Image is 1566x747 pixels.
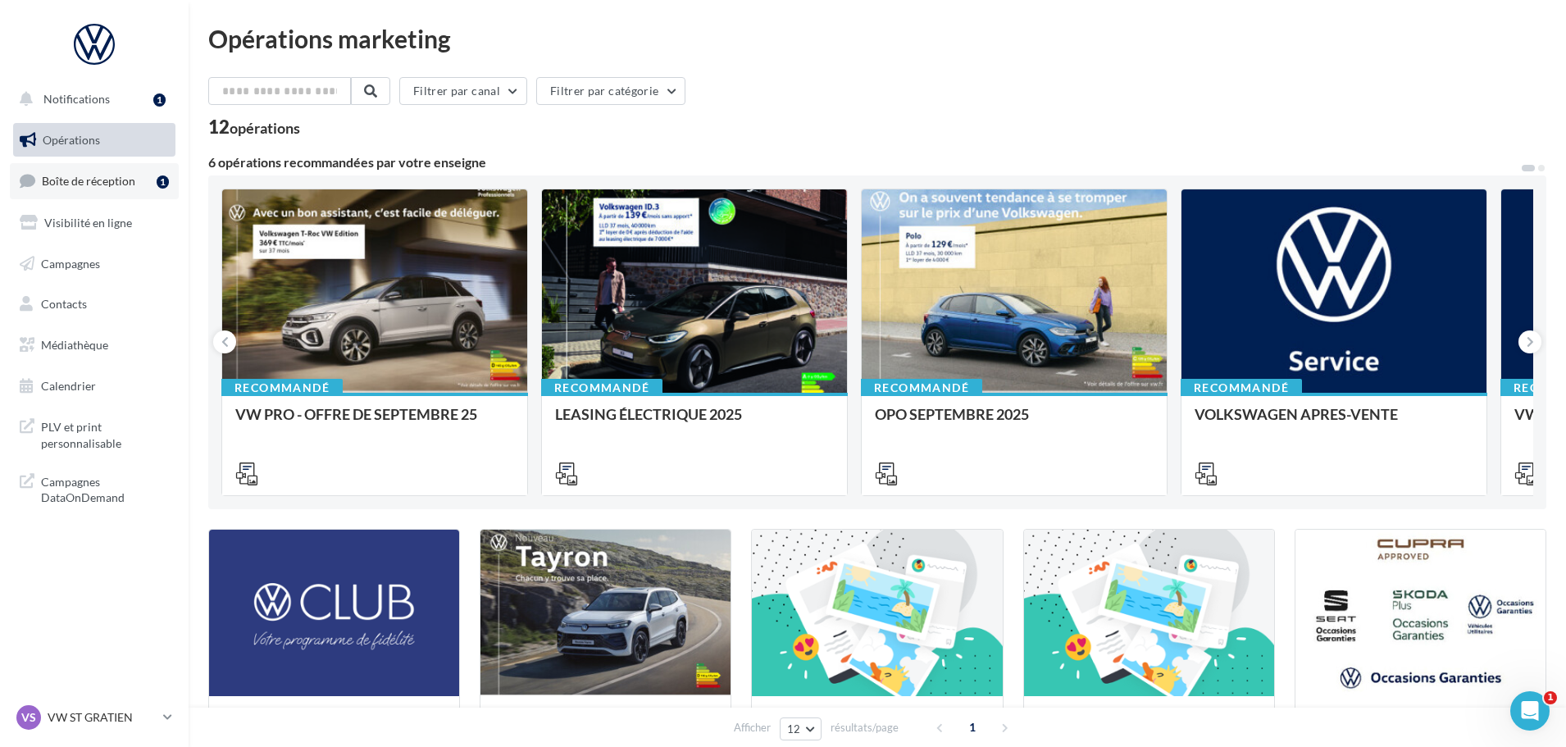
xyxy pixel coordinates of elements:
span: Boîte de réception [42,174,135,188]
a: Médiathèque [10,328,179,362]
span: Campagnes [41,256,100,270]
span: Campagnes DataOnDemand [41,471,169,506]
div: VW PRO - OFFRE DE SEPTEMBRE 25 [235,406,514,439]
a: PLV et print personnalisable [10,409,179,458]
span: Contacts [41,297,87,311]
span: Notifications [43,92,110,106]
button: Notifications 1 [10,82,172,116]
a: Boîte de réception1 [10,163,179,198]
button: 12 [780,717,822,740]
div: opérations [230,121,300,135]
div: OPO SEPTEMBRE 2025 [875,406,1154,439]
span: PLV et print personnalisable [41,416,169,451]
div: Recommandé [861,379,982,397]
div: 6 opérations recommandées par votre enseigne [208,156,1520,169]
span: Afficher [734,720,771,736]
span: 1 [959,714,986,740]
div: Opérations marketing [208,26,1546,51]
span: 12 [787,722,801,736]
div: VOLKSWAGEN APRES-VENTE [1195,406,1473,439]
iframe: Intercom live chat [1510,691,1550,731]
span: Visibilité en ligne [44,216,132,230]
div: 12 [208,118,300,136]
span: Opérations [43,133,100,147]
div: 1 [157,175,169,189]
a: Contacts [10,287,179,321]
a: Opérations [10,123,179,157]
a: Visibilité en ligne [10,206,179,240]
span: Calendrier [41,379,96,393]
a: Campagnes DataOnDemand [10,464,179,512]
a: VS VW ST GRATIEN [13,702,175,733]
div: Recommandé [221,379,343,397]
span: VS [21,709,36,726]
p: VW ST GRATIEN [48,709,157,726]
div: 1 [153,93,166,107]
span: Médiathèque [41,338,108,352]
a: Campagnes [10,247,179,281]
div: Recommandé [541,379,662,397]
span: 1 [1544,691,1557,704]
span: résultats/page [831,720,899,736]
button: Filtrer par catégorie [536,77,685,105]
div: LEASING ÉLECTRIQUE 2025 [555,406,834,439]
button: Filtrer par canal [399,77,527,105]
a: Calendrier [10,369,179,403]
div: Recommandé [1181,379,1302,397]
